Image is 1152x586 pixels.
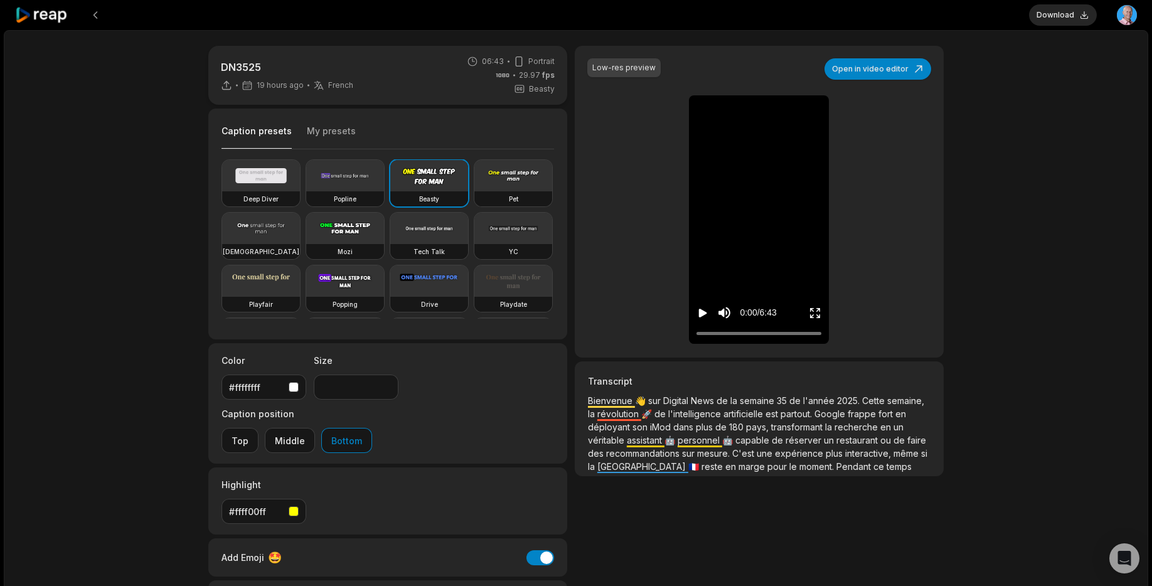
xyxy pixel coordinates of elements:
span: transformant [771,422,825,432]
h3: Playdate [500,299,527,309]
span: de [789,395,803,406]
button: Play video [696,301,709,324]
span: plus [696,422,715,432]
span: la [730,395,740,406]
span: News [691,395,717,406]
span: ce [873,461,887,472]
span: dans [673,422,696,432]
h3: Deep Diver [243,194,279,204]
button: Top [221,428,259,453]
button: My presets [307,125,356,149]
span: Pendant [836,461,873,472]
span: recommandations [606,448,682,459]
span: interactive, [845,448,893,459]
span: C'est [732,448,757,459]
span: faire [907,435,926,445]
span: Beasty [529,83,555,95]
span: marge [739,461,767,472]
span: sur [682,448,697,459]
span: révolution [597,408,641,419]
span: de [893,435,907,445]
span: partout. [781,408,814,419]
span: moment. [799,461,836,472]
span: un [893,422,904,432]
span: semaine [740,395,777,406]
div: Low-res preview [592,62,656,73]
button: Enter Fullscreen [809,301,821,324]
button: Caption presets [221,125,292,149]
button: Download [1029,4,1097,26]
h3: Pet [509,194,518,204]
span: pays, [746,422,771,432]
span: fort [878,408,895,419]
span: expérience [775,448,826,459]
span: son [632,422,650,432]
span: Digital [663,395,691,406]
span: en [895,408,906,419]
span: sur [648,395,663,406]
span: capable [735,435,772,445]
span: le [789,461,799,472]
span: assistant [627,435,664,445]
span: iMod [650,422,673,432]
button: Mute sound [717,305,732,321]
span: fps [542,70,555,80]
span: déployant [588,422,632,432]
span: Cette [862,395,887,406]
span: de [717,395,730,406]
h3: Popline [334,194,356,204]
span: personnel [678,435,722,445]
span: artificielle [723,408,765,419]
span: frappe [848,408,878,419]
span: si [921,448,927,459]
span: plus [826,448,845,459]
label: Highlight [221,478,306,491]
span: [GEOGRAPHIC_DATA] [597,461,688,472]
span: Portrait [528,56,555,67]
span: mesure. [697,448,732,459]
span: un [824,435,836,445]
h3: Transcript [588,375,931,388]
span: restaurant [836,435,880,445]
button: Open in video editor [824,58,931,80]
span: la [588,461,597,472]
button: #ffffffff [221,375,306,400]
span: de [715,422,729,432]
span: 19 hours ago [257,80,304,90]
span: en [880,422,893,432]
h3: Tech Talk [413,247,445,257]
p: 👋 🚀 🤖 🤖 🇫🇷 📈 🎤 🎤 🎶 ✨ 📓 🦶🏻 🦶🏻 🦶🏻 🖼️ 💬 💬 🛠️ 📊 📊 🤝 👔 🧠 🇨🇳 🇨🇳 🧠 🎉 [588,394,931,473]
div: 0:00 / 6:43 [740,306,776,319]
h3: Popping [333,299,358,309]
span: recherche [835,422,880,432]
span: 🤩 [268,549,282,566]
label: Caption position [221,407,372,420]
span: est [765,408,781,419]
span: Add Emoji [221,551,264,564]
span: la [825,422,835,432]
span: réserver [786,435,824,445]
span: Bienvenue [588,395,635,406]
h3: [DEMOGRAPHIC_DATA] [223,247,299,257]
span: ou [880,435,893,445]
button: Middle [265,428,315,453]
h3: Playfair [249,299,273,309]
span: 180 [729,422,746,432]
label: Color [221,354,306,367]
h3: Mozi [338,247,353,257]
div: Open Intercom Messenger [1109,543,1139,573]
span: des [588,448,606,459]
h3: Beasty [419,194,439,204]
span: temps [887,461,912,472]
span: en [725,461,739,472]
span: une [757,448,775,459]
span: l'année [803,395,837,406]
span: véritable [588,435,627,445]
h3: YC [509,247,518,257]
span: Google [814,408,848,419]
span: 06:43 [482,56,504,67]
h3: Drive [421,299,438,309]
label: Size [314,354,398,367]
div: #ffff00ff [229,505,284,518]
span: la [588,408,597,419]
